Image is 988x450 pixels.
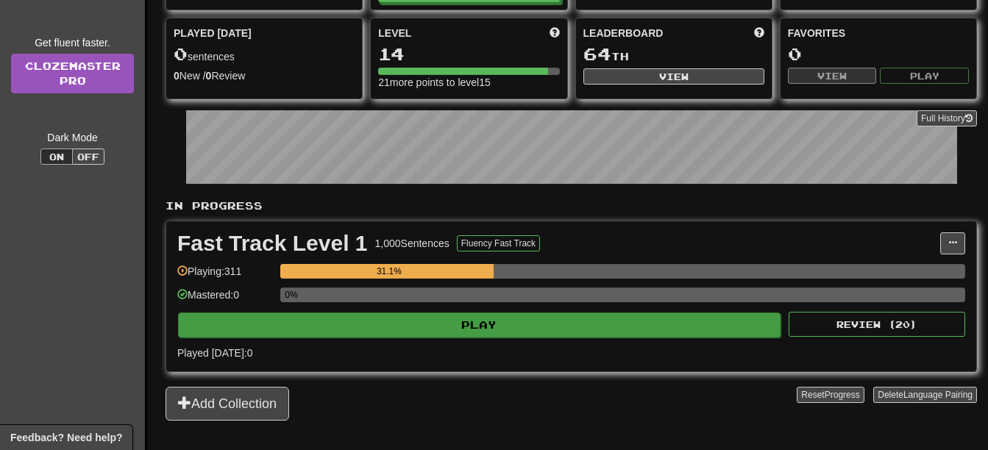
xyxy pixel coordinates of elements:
[457,235,540,251] button: Fluency Fast Track
[177,347,252,359] span: Played [DATE]: 0
[917,110,977,126] button: Full History
[174,68,355,83] div: New / Review
[550,26,560,40] span: Score more points to level up
[166,387,289,421] button: Add Collection
[285,264,493,279] div: 31.1%
[583,43,611,64] span: 64
[174,26,252,40] span: Played [DATE]
[174,45,355,64] div: sentences
[11,130,134,145] div: Dark Mode
[11,35,134,50] div: Get fluent faster.
[11,54,134,93] a: ClozemasterPro
[583,45,764,64] div: th
[178,312,781,337] button: Play
[788,68,877,84] button: View
[797,387,864,403] button: ResetProgress
[754,26,764,40] span: This week in points, UTC
[166,199,977,213] p: In Progress
[583,68,764,85] button: View
[788,45,969,63] div: 0
[375,236,449,251] div: 1,000 Sentences
[788,26,969,40] div: Favorites
[378,75,559,90] div: 21 more points to level 15
[177,287,273,312] div: Mastered: 0
[789,312,965,337] button: Review (20)
[10,430,122,445] span: Open feedback widget
[903,390,973,400] span: Language Pairing
[825,390,860,400] span: Progress
[873,387,977,403] button: DeleteLanguage Pairing
[40,149,73,165] button: On
[880,68,969,84] button: Play
[174,43,188,64] span: 0
[174,70,180,82] strong: 0
[206,70,212,82] strong: 0
[72,149,104,165] button: Off
[177,232,368,254] div: Fast Track Level 1
[177,264,273,288] div: Playing: 311
[583,26,664,40] span: Leaderboard
[378,26,411,40] span: Level
[378,45,559,63] div: 14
